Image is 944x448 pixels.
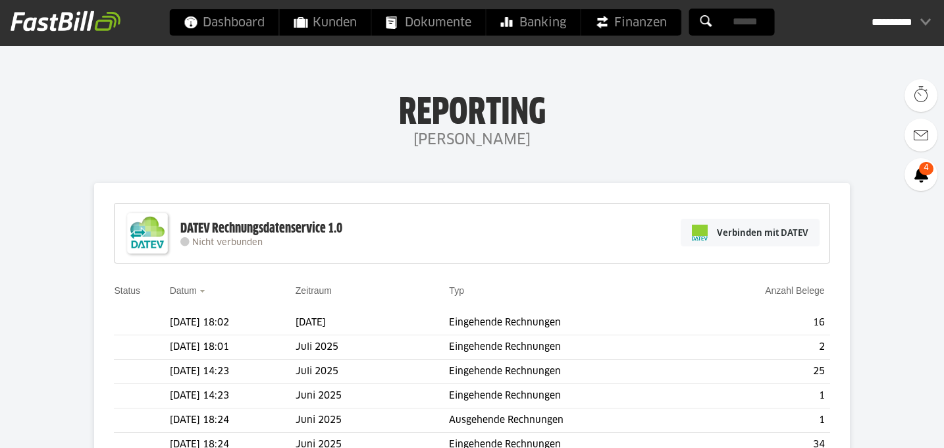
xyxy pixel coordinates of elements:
td: Juni 2025 [296,408,450,433]
td: Ausgehende Rechnungen [449,408,692,433]
td: [DATE] 18:01 [170,335,296,360]
td: [DATE] 18:24 [170,408,296,433]
span: Dokumente [386,9,471,36]
a: Typ [449,285,464,296]
span: 4 [919,162,933,175]
a: Kunden [280,9,371,36]
img: pi-datev-logo-farbig-24.svg [692,225,708,240]
a: 4 [905,158,937,191]
td: Juli 2025 [296,360,450,384]
a: Status [114,285,140,296]
span: Nicht verbunden [192,238,263,247]
img: DATEV-Datenservice Logo [121,207,174,260]
td: 25 [693,360,830,384]
td: Eingehende Rechnungen [449,311,692,335]
span: Banking [501,9,566,36]
td: 1 [693,384,830,408]
td: Juli 2025 [296,335,450,360]
span: Dashboard [184,9,265,36]
td: 2 [693,335,830,360]
a: Dashboard [170,9,279,36]
td: 16 [693,311,830,335]
td: [DATE] 14:23 [170,360,296,384]
td: [DATE] 14:23 [170,384,296,408]
img: sort_desc.gif [199,290,208,293]
a: Banking [486,9,581,36]
a: Datum [170,285,197,296]
a: Anzahl Belege [765,285,824,296]
a: Dokumente [372,9,486,36]
div: DATEV Rechnungsdatenservice 1.0 [180,220,342,237]
span: Kunden [294,9,357,36]
iframe: Öffnet ein Widget, in dem Sie weitere Informationen finden [841,408,931,441]
h1: Reporting [132,93,812,127]
a: Finanzen [581,9,681,36]
td: 1 [693,408,830,433]
td: [DATE] [296,311,450,335]
td: [DATE] 18:02 [170,311,296,335]
span: Verbinden mit DATEV [717,226,808,239]
span: Finanzen [596,9,667,36]
td: Eingehende Rechnungen [449,360,692,384]
a: Verbinden mit DATEV [681,219,820,246]
img: fastbill_logo_white.png [11,11,120,32]
a: Zeitraum [296,285,332,296]
td: Juni 2025 [296,384,450,408]
td: Eingehende Rechnungen [449,384,692,408]
td: Eingehende Rechnungen [449,335,692,360]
